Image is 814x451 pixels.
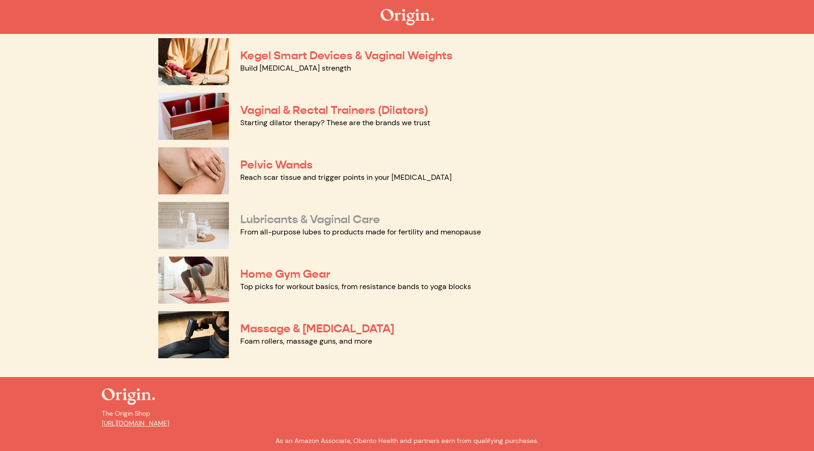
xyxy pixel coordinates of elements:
a: Pelvic Wands [240,158,313,172]
a: [URL][DOMAIN_NAME] [102,419,169,427]
a: Lubricants & Vaginal Care [240,212,380,226]
a: Foam rollers, massage guns, and more [240,336,372,346]
p: As an Amazon Associate, Obento Health and partners earn from qualifying purchases. [102,436,712,446]
a: Vaginal & Rectal Trainers (Dilators) [240,103,428,117]
img: Home Gym Gear [158,257,229,304]
a: Massage & [MEDICAL_DATA] [240,322,394,336]
img: The Origin Shop [381,9,434,25]
p: The Origin Shop [102,409,712,428]
a: Kegel Smart Devices & Vaginal Weights [240,48,453,63]
a: Reach scar tissue and trigger points in your [MEDICAL_DATA] [240,172,452,182]
a: Build [MEDICAL_DATA] strength [240,63,351,73]
img: Lubricants & Vaginal Care [158,202,229,249]
img: Pelvic Wands [158,147,229,194]
img: Vaginal & Rectal Trainers (Dilators) [158,93,229,140]
img: The Origin Shop [102,388,155,405]
a: Top picks for workout basics, from resistance bands to yoga blocks [240,282,471,291]
img: Massage & Myofascial Release [158,311,229,358]
a: Starting dilator therapy? These are the brands we trust [240,118,430,128]
a: Home Gym Gear [240,267,330,281]
img: Kegel Smart Devices & Vaginal Weights [158,38,229,85]
a: From all-purpose lubes to products made for fertility and menopause [240,227,481,237]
